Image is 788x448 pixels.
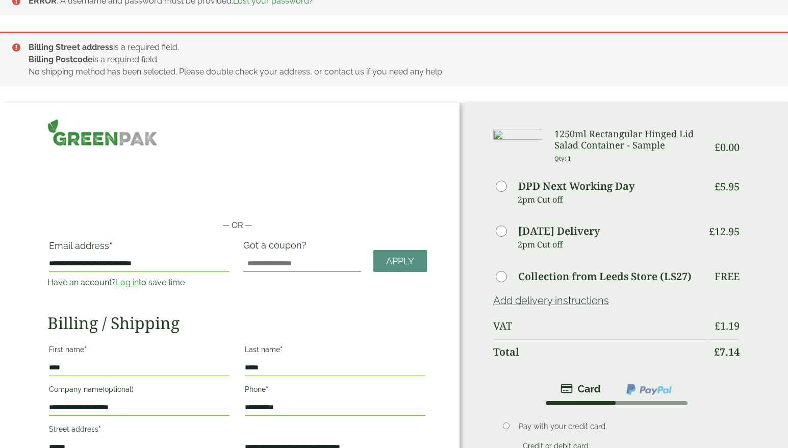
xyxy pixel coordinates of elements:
p: Have an account? to save time [47,277,231,289]
span: £ [715,319,720,333]
bdi: 1.19 [715,319,740,333]
a: Apply [373,250,427,272]
p: 2pm Cut off [518,192,707,207]
label: Phone [245,382,425,400]
strong: Billing Street address [29,42,113,52]
label: [DATE] Delivery [518,226,600,236]
span: £ [715,180,720,193]
label: Collection from Leeds Store (LS27) [518,271,692,282]
th: Total [493,339,707,364]
label: Street address [49,422,230,439]
li: is a required field. [29,54,772,66]
span: Apply [386,256,414,267]
p: 2pm Cut off [518,237,707,252]
h2: Billing / Shipping [47,313,427,333]
li: No shipping method has been selected. Please double check your address, or contact us if you need... [29,66,772,78]
span: £ [715,140,720,154]
abbr: required [280,345,283,354]
abbr: required [266,385,268,393]
abbr: required [109,240,112,251]
span: (optional) [103,385,134,393]
p: — OR — [47,219,427,232]
span: £ [714,345,720,359]
bdi: 5.95 [715,180,740,193]
strong: Billing Postcode [29,55,93,64]
img: ppcp-gateway.png [625,383,673,396]
img: stripe.png [561,383,601,395]
label: DPD Next Working Day [518,181,634,191]
li: is a required field. [29,41,772,54]
label: Email address [49,241,230,256]
label: Last name [245,342,425,360]
iframe: Secure payment button frame [47,187,427,207]
abbr: required [84,345,87,354]
small: Qty: 1 [554,155,571,162]
bdi: 0.00 [715,140,740,154]
label: Company name [49,382,230,400]
p: Free [715,270,740,283]
a: Add delivery instructions [493,294,609,307]
bdi: 12.95 [709,225,740,238]
label: Got a coupon? [243,240,311,256]
bdi: 7.14 [714,345,740,359]
img: GreenPak Supplies [47,119,158,146]
span: £ [709,225,715,238]
p: Pay with your credit card. [519,421,725,432]
a: Log in [116,278,139,287]
h3: 1250ml Rectangular Hinged Lid Salad Container - Sample [554,129,707,151]
label: First name [49,342,230,360]
th: VAT [493,314,707,338]
abbr: required [98,425,101,433]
